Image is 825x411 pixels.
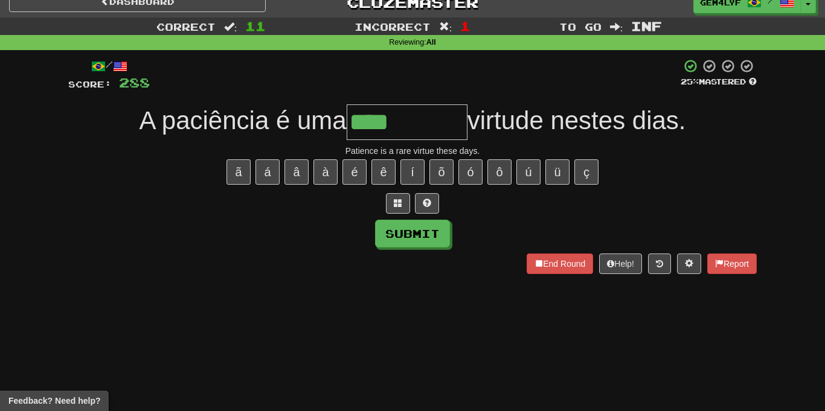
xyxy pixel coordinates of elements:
[426,38,436,46] strong: All
[224,22,237,32] span: :
[139,106,346,135] span: A paciência é uma
[156,21,216,33] span: Correct
[375,220,450,247] button: Submit
[527,253,593,274] button: End Round
[545,159,570,185] button: ü
[371,159,396,185] button: ê
[610,22,623,32] span: :
[255,159,280,185] button: á
[460,19,470,33] span: 1
[429,159,454,185] button: õ
[313,159,338,185] button: à
[68,145,757,157] div: Patience is a rare virtue these days.
[707,253,757,274] button: Report
[439,22,452,32] span: :
[487,159,512,185] button: ô
[516,159,541,185] button: ú
[400,159,425,185] button: í
[415,193,439,214] button: Single letter hint - you only get 1 per sentence and score half the points! alt+h
[648,253,671,274] button: Round history (alt+y)
[68,59,150,74] div: /
[342,159,367,185] button: é
[574,159,599,185] button: ç
[284,159,309,185] button: â
[245,19,266,33] span: 11
[681,77,699,86] span: 25 %
[386,193,410,214] button: Switch sentence to multiple choice alt+p
[559,21,602,33] span: To go
[599,253,642,274] button: Help!
[8,395,100,407] span: Open feedback widget
[681,77,757,88] div: Mastered
[458,159,483,185] button: ó
[119,75,150,90] span: 288
[355,21,431,33] span: Incorrect
[631,19,662,33] span: Inf
[226,159,251,185] button: ã
[467,106,686,135] span: virtude nestes dias.
[68,79,112,89] span: Score:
